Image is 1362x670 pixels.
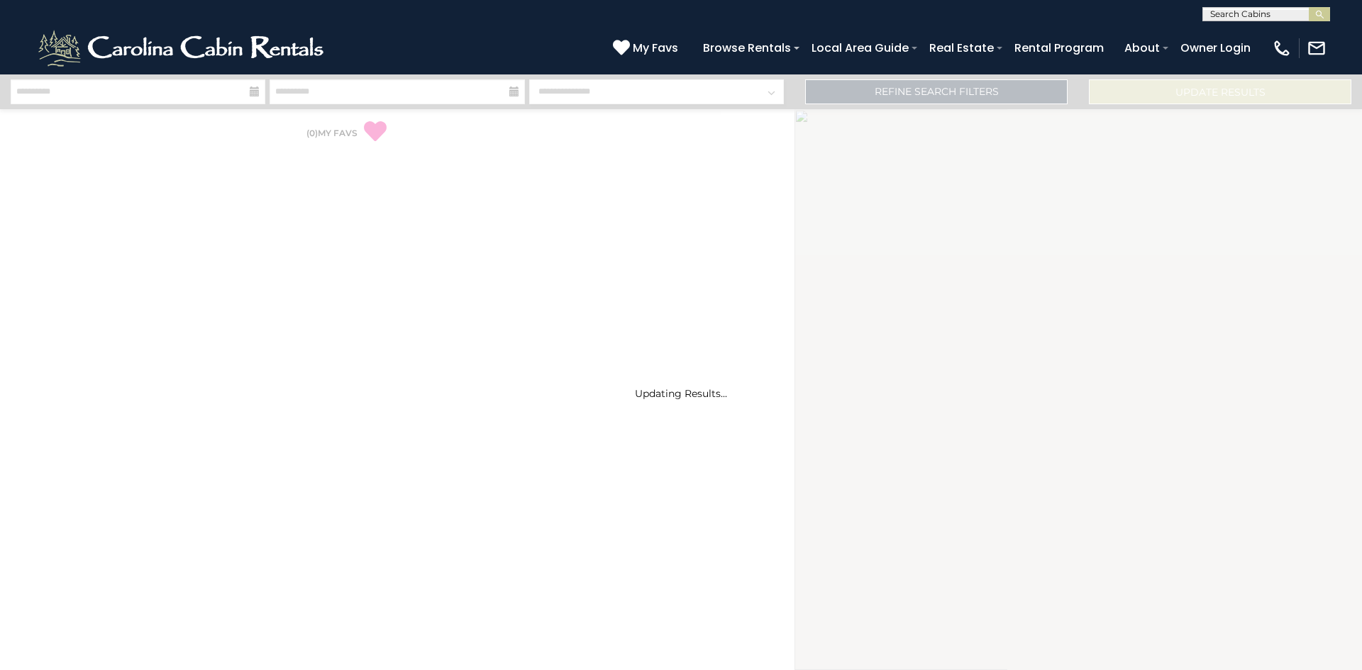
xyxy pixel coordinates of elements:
a: My Favs [613,39,682,57]
img: mail-regular-white.png [1307,38,1327,58]
a: Real Estate [922,35,1001,60]
span: My Favs [633,39,678,57]
img: White-1-2.png [35,27,330,69]
img: phone-regular-white.png [1272,38,1292,58]
a: Local Area Guide [804,35,916,60]
a: Owner Login [1173,35,1258,60]
a: About [1117,35,1167,60]
a: Rental Program [1007,35,1111,60]
a: Browse Rentals [696,35,798,60]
